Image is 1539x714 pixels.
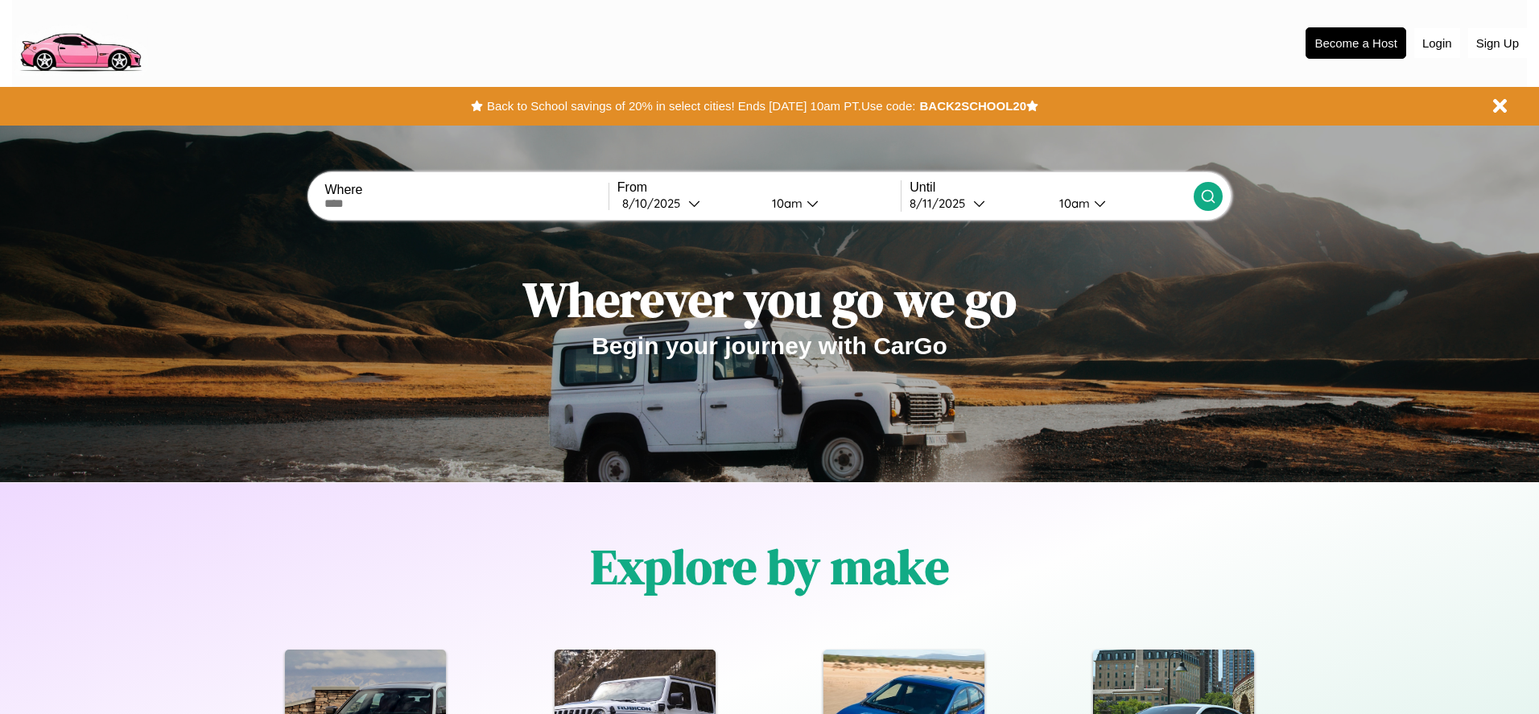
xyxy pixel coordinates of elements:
label: Where [324,183,608,197]
label: Until [910,180,1193,195]
button: 10am [1046,195,1193,212]
div: 8 / 10 / 2025 [622,196,688,211]
button: Login [1414,28,1460,58]
img: logo [12,8,148,76]
button: 10am [759,195,901,212]
div: 8 / 11 / 2025 [910,196,973,211]
button: Sign Up [1468,28,1527,58]
button: Back to School savings of 20% in select cities! Ends [DATE] 10am PT.Use code: [483,95,919,118]
button: 8/10/2025 [617,195,759,212]
h1: Explore by make [591,534,949,600]
button: Become a Host [1306,27,1406,59]
div: 10am [764,196,807,211]
label: From [617,180,901,195]
b: BACK2SCHOOL20 [919,99,1026,113]
div: 10am [1051,196,1094,211]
